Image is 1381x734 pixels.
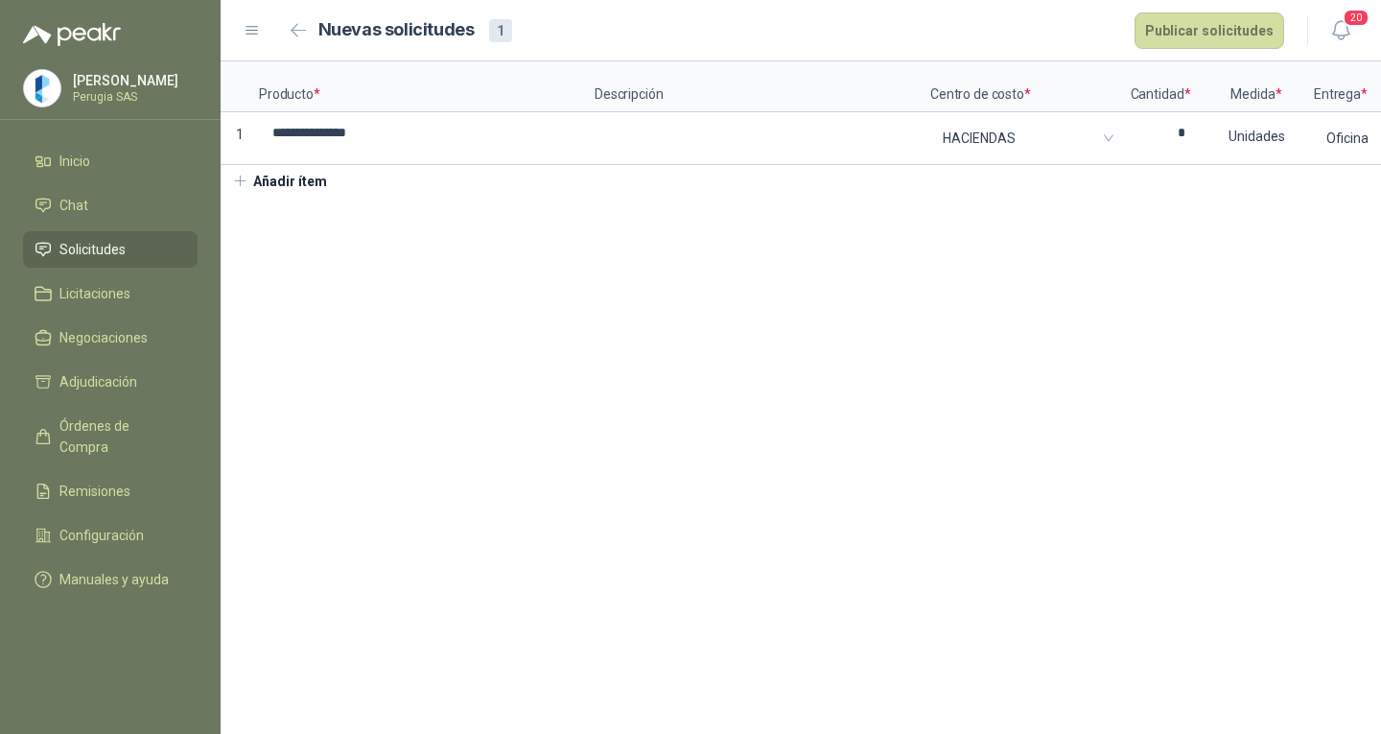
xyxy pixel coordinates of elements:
[1343,9,1369,27] span: 20
[23,364,198,400] a: Adjudicación
[73,91,193,103] p: Perugia SAS
[221,165,339,198] button: Añadir ítem
[59,195,88,216] span: Chat
[943,124,1110,153] span: HACIENDAS
[59,371,137,392] span: Adjudicación
[23,408,198,465] a: Órdenes de Compra
[23,231,198,268] a: Solicitudes
[59,415,179,458] span: Órdenes de Compra
[1122,61,1199,112] p: Cantidad
[930,61,1122,112] p: Centro de costo
[489,19,512,42] div: 1
[259,61,595,112] p: Producto
[59,151,90,172] span: Inicio
[23,517,198,554] a: Configuración
[23,275,198,312] a: Licitaciones
[595,61,930,112] p: Descripción
[318,16,475,44] h2: Nuevas solicitudes
[1201,114,1312,158] div: Unidades
[23,187,198,224] a: Chat
[59,239,126,260] span: Solicitudes
[23,473,198,509] a: Remisiones
[73,74,193,87] p: [PERSON_NAME]
[59,525,144,546] span: Configuración
[23,143,198,179] a: Inicio
[24,70,60,107] img: Company Logo
[59,569,169,590] span: Manuales y ayuda
[1135,12,1284,49] button: Publicar solicitudes
[23,23,121,46] img: Logo peakr
[1323,13,1358,48] button: 20
[23,320,198,356] a: Negociaciones
[1199,61,1314,112] p: Medida
[23,561,198,598] a: Manuales y ayuda
[221,112,259,165] p: 1
[59,481,130,502] span: Remisiones
[59,327,148,348] span: Negociaciones
[59,283,130,304] span: Licitaciones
